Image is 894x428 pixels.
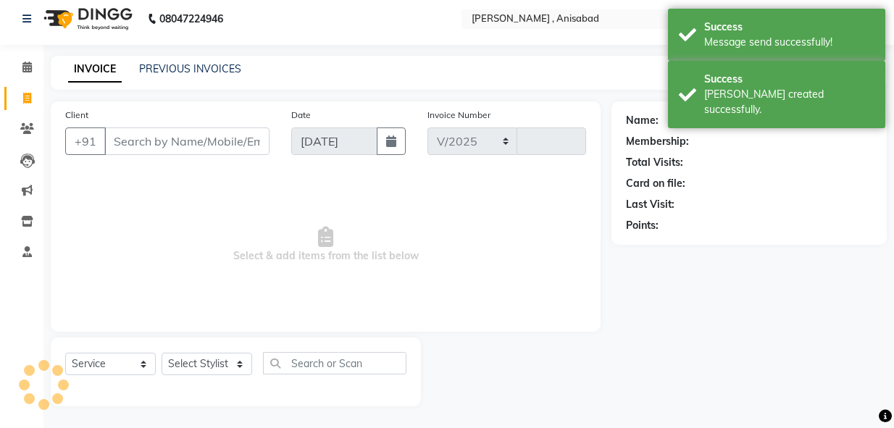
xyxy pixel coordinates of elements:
[104,127,270,155] input: Search by Name/Mobile/Email/Code
[704,20,874,35] div: Success
[65,172,586,317] span: Select & add items from the list below
[626,134,689,149] div: Membership:
[291,109,311,122] label: Date
[427,109,490,122] label: Invoice Number
[704,35,874,50] div: Message send successfully!
[65,127,106,155] button: +91
[626,176,685,191] div: Card on file:
[65,109,88,122] label: Client
[704,87,874,117] div: Bill created successfully.
[139,62,241,75] a: PREVIOUS INVOICES
[68,56,122,83] a: INVOICE
[626,113,659,128] div: Name:
[626,218,659,233] div: Points:
[626,155,683,170] div: Total Visits:
[263,352,406,374] input: Search or Scan
[704,72,874,87] div: Success
[626,197,674,212] div: Last Visit:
